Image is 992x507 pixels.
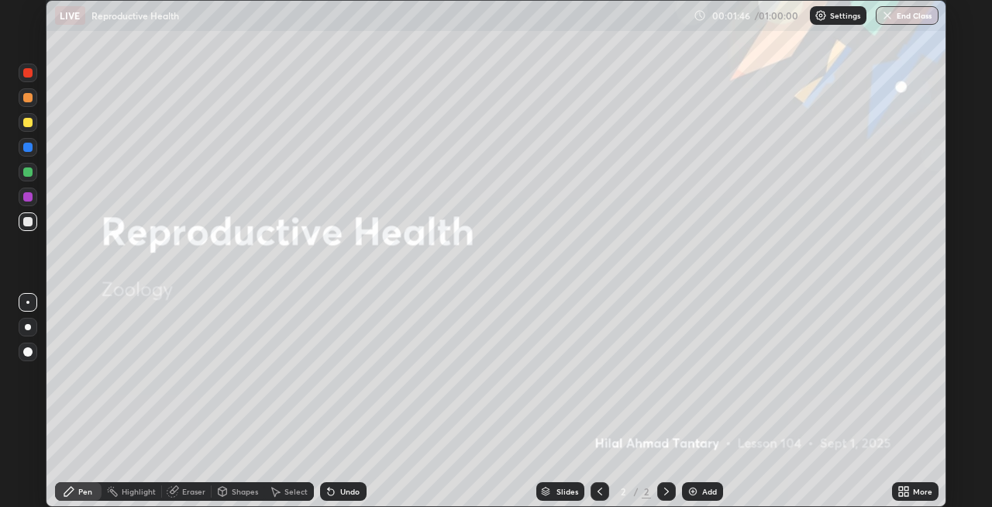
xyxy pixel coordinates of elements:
div: Highlight [122,488,156,495]
div: Shapes [232,488,258,495]
img: class-settings-icons [815,9,827,22]
div: Slides [556,488,578,495]
p: Settings [830,12,860,19]
div: Undo [340,488,360,495]
div: 2 [642,485,651,498]
div: More [913,488,932,495]
div: Add [702,488,717,495]
p: Reproductive Health [91,9,179,22]
div: Eraser [182,488,205,495]
div: 2 [615,487,631,496]
div: Pen [78,488,92,495]
button: End Class [876,6,939,25]
div: / [634,487,639,496]
img: end-class-cross [881,9,894,22]
img: add-slide-button [687,485,699,498]
p: LIVE [60,9,81,22]
div: Select [284,488,308,495]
